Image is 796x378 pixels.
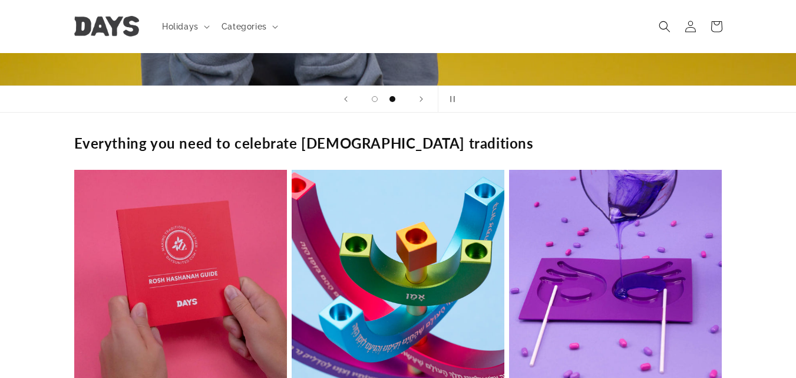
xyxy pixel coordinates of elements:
summary: Search [652,14,678,40]
span: Categories [222,21,267,32]
button: Next slide [408,86,434,112]
button: Load slide 2 of 2 [384,90,401,108]
summary: Categories [214,14,283,39]
img: Days United [74,17,139,37]
button: Pause slideshow [438,86,464,112]
button: Load slide 1 of 2 [366,90,384,108]
button: Previous slide [333,86,359,112]
h2: Everything you need to celebrate [DEMOGRAPHIC_DATA] traditions [74,134,534,152]
span: Holidays [162,21,199,32]
summary: Holidays [155,14,214,39]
